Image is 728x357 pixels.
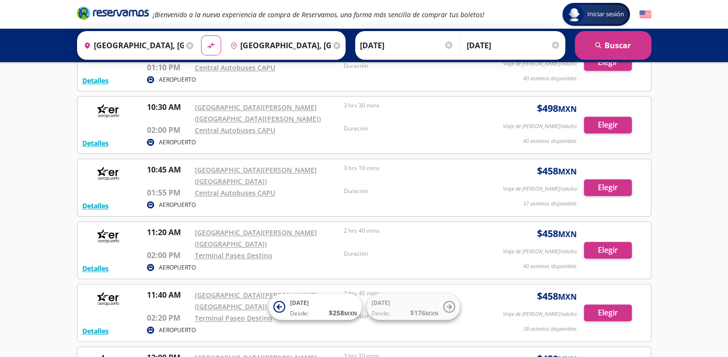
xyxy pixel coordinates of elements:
button: Detalles [82,263,109,273]
a: Brand Logo [77,6,149,23]
p: 3 hrs 30 mins [344,101,488,110]
img: RESERVAMOS [82,289,135,308]
span: $ 498 [537,101,577,116]
span: $ 458 [537,289,577,303]
p: 2 hrs 40 mins [344,289,488,298]
p: Viaje de [PERSON_NAME]/adulto [503,310,577,318]
small: MXN [558,166,577,177]
img: RESERVAMOS [82,227,135,246]
button: Elegir [584,117,632,133]
p: 10:45 AM [147,164,190,175]
span: $ 258 [329,308,357,318]
p: AEROPUERTO [159,326,196,335]
p: 02:00 PM [147,249,190,261]
p: Duración [344,249,488,258]
em: ¡Bienvenido a la nueva experiencia de compra de Reservamos, una forma más sencilla de comprar tus... [153,10,484,19]
button: Buscar [575,31,651,60]
span: $ 458 [537,227,577,241]
span: [DATE] [290,299,309,307]
p: 01:10 PM [147,62,190,73]
p: Duración [344,62,488,70]
p: 2 hrs 40 mins [344,227,488,235]
a: [GEOGRAPHIC_DATA][PERSON_NAME] ([GEOGRAPHIC_DATA][PERSON_NAME]) [195,103,321,123]
button: [DATE]Desde:$258MXN [269,294,362,320]
p: 10:30 AM [147,101,190,113]
span: Desde: [371,309,390,318]
p: 01:55 PM [147,187,190,198]
p: Viaje de [PERSON_NAME]/adulto [503,248,577,256]
small: MXN [344,310,357,317]
a: [GEOGRAPHIC_DATA][PERSON_NAME] ([GEOGRAPHIC_DATA]) [195,165,317,186]
p: 40 asientos disponibles [523,137,577,145]
i: Brand Logo [77,6,149,20]
p: 02:20 PM [147,312,190,324]
p: 40 asientos disponibles [523,75,577,83]
p: AEROPUERTO [159,138,196,147]
p: AEROPUERTO [159,201,196,209]
p: AEROPUERTO [159,76,196,84]
p: 11:20 AM [147,227,190,238]
a: Central Autobuses CAPU [195,126,275,135]
input: Elegir Fecha [360,33,454,57]
input: Buscar Destino [226,33,331,57]
small: MXN [558,292,577,302]
a: [GEOGRAPHIC_DATA][PERSON_NAME] ([GEOGRAPHIC_DATA]) [195,291,317,311]
a: Terminal Paseo Destino [195,251,272,260]
button: Elegir [584,179,632,196]
p: 40 asientos disponibles [523,262,577,270]
span: Desde: [290,309,309,318]
button: Detalles [82,138,109,148]
p: 37 asientos disponibles [523,200,577,208]
p: 11:40 AM [147,289,190,301]
p: AEROPUERTO [159,263,196,272]
a: Central Autobuses CAPU [195,188,275,197]
p: Viaje de [PERSON_NAME]/adulto [503,122,577,130]
button: [DATE]Desde:$176MXN [367,294,460,320]
input: Opcional [467,33,560,57]
button: English [639,9,651,21]
input: Buscar Origen [80,33,184,57]
span: $ 176 [410,308,438,318]
p: 02:00 PM [147,124,190,136]
button: Elegir [584,54,632,71]
img: RESERVAMOS [82,101,135,120]
p: Duración [344,124,488,133]
p: Viaje de [PERSON_NAME]/adulto [503,60,577,68]
img: RESERVAMOS [82,164,135,183]
p: Duración [344,187,488,195]
p: Viaje de [PERSON_NAME]/adulto [503,185,577,193]
small: MXN [558,229,577,239]
button: Elegir [584,304,632,321]
button: Detalles [82,76,109,86]
a: Central Autobuses CAPU [195,63,275,72]
small: MXN [558,104,577,114]
span: [DATE] [371,299,390,307]
small: MXN [426,310,438,317]
a: [GEOGRAPHIC_DATA][PERSON_NAME] ([GEOGRAPHIC_DATA]) [195,228,317,249]
p: 38 asientos disponibles [523,325,577,333]
a: Terminal Paseo Destino [195,314,272,323]
span: Iniciar sesión [583,10,628,19]
span: $ 458 [537,164,577,178]
button: Elegir [584,242,632,259]
p: 3 hrs 10 mins [344,164,488,173]
button: Detalles [82,326,109,336]
button: Detalles [82,201,109,211]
